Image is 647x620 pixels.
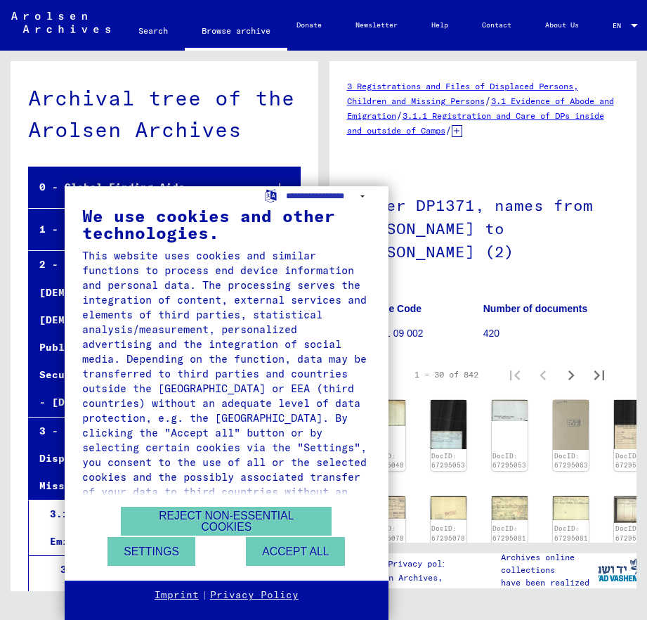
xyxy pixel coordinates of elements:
[107,537,195,566] button: Settings
[155,588,199,602] a: Imprint
[210,588,299,602] a: Privacy Policy
[121,507,332,536] button: Reject non-essential cookies
[82,248,371,514] div: This website uses cookies and similar functions to process end device information and personal da...
[246,537,345,566] button: Accept all
[82,207,371,241] div: We use cookies and other technologies.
